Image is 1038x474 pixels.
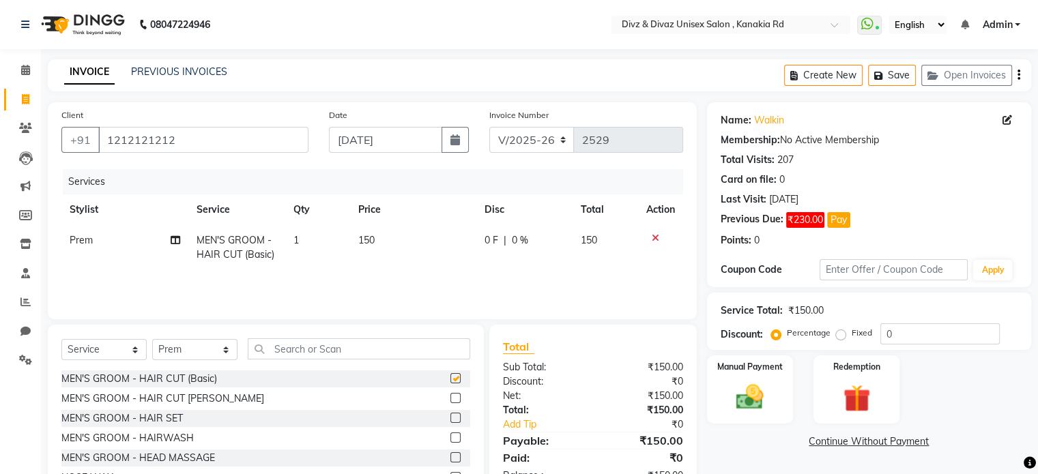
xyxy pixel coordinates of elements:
[493,449,593,466] div: Paid:
[61,109,83,121] label: Client
[786,212,824,228] span: ₹230.00
[827,212,850,228] button: Pay
[485,233,498,248] span: 0 F
[754,233,760,248] div: 0
[721,173,777,187] div: Card on file:
[70,234,93,246] span: Prem
[721,113,751,128] div: Name:
[721,212,783,228] div: Previous Due:
[573,194,638,225] th: Total
[717,361,783,373] label: Manual Payment
[973,260,1012,280] button: Apply
[293,234,299,246] span: 1
[593,374,693,389] div: ₹0
[197,234,274,261] span: MEN'S GROOM - HAIR CUT (Basic)
[754,113,784,128] a: Walkin
[921,65,1012,86] button: Open Invoices
[61,372,217,386] div: MEN'S GROOM - HAIR CUT (Basic)
[593,403,693,417] div: ₹150.00
[350,194,476,225] th: Price
[489,109,549,121] label: Invoice Number
[512,233,528,248] span: 0 %
[493,432,593,449] div: Payable:
[721,263,820,277] div: Coupon Code
[779,173,785,187] div: 0
[721,133,1018,147] div: No Active Membership
[609,417,693,432] div: ₹0
[476,194,573,225] th: Disc
[852,327,872,339] label: Fixed
[504,233,506,248] span: |
[593,449,693,466] div: ₹0
[188,194,285,225] th: Service
[358,234,375,246] span: 150
[329,109,347,121] label: Date
[769,192,798,207] div: [DATE]
[61,431,194,445] div: MEN'S GROOM - HAIRWASH
[982,18,1012,32] span: Admin
[721,153,775,167] div: Total Visits:
[710,434,1028,449] a: Continue Without Payment
[593,360,693,374] div: ₹150.00
[98,127,308,153] input: Search by Name/Mobile/Email/Code
[820,259,968,280] input: Enter Offer / Coupon Code
[493,360,593,374] div: Sub Total:
[64,60,115,85] a: INVOICE
[721,303,783,318] div: Service Total:
[835,381,879,415] img: _gift.svg
[788,303,824,318] div: ₹150.00
[727,381,772,413] img: _cash.svg
[63,169,693,194] div: Services
[285,194,350,225] th: Qty
[35,5,128,44] img: logo
[833,361,880,373] label: Redemption
[721,327,763,342] div: Discount:
[61,391,264,406] div: MEN'S GROOM - HAIR CUT [PERSON_NAME]
[61,194,188,225] th: Stylist
[787,327,831,339] label: Percentage
[493,389,593,403] div: Net:
[503,340,534,354] span: Total
[721,133,780,147] div: Membership:
[248,338,470,359] input: Search or Scan
[131,65,227,78] a: PREVIOUS INVOICES
[493,417,609,432] a: Add Tip
[493,403,593,417] div: Total:
[593,432,693,449] div: ₹150.00
[593,389,693,403] div: ₹150.00
[61,411,183,426] div: MEN'S GROOM - HAIR SET
[493,374,593,389] div: Discount:
[61,127,100,153] button: +91
[777,153,794,167] div: 207
[638,194,683,225] th: Action
[721,192,766,207] div: Last Visit:
[61,451,215,465] div: MEN'S GROOM - HEAD MASSAGE
[721,233,751,248] div: Points:
[581,234,597,246] span: 150
[868,65,916,86] button: Save
[150,5,210,44] b: 08047224946
[784,65,863,86] button: Create New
